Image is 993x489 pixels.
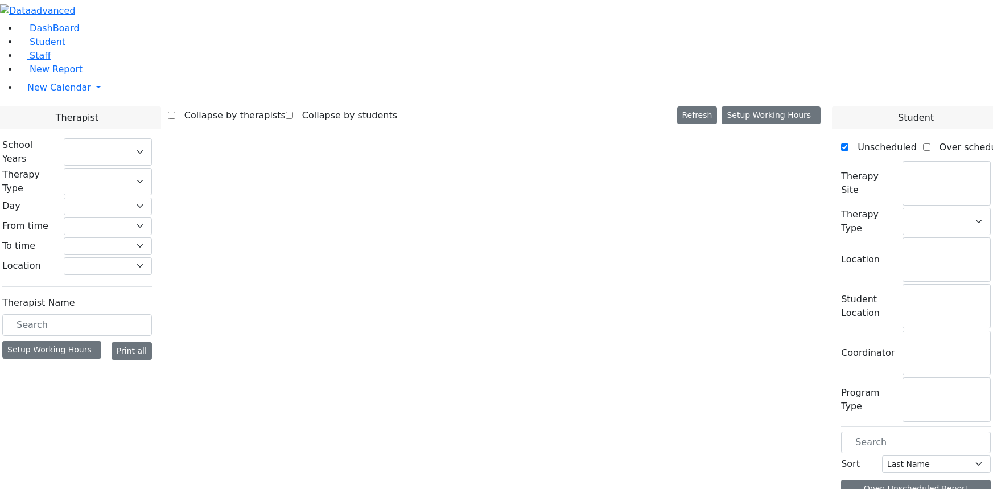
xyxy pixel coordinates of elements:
[18,50,51,61] a: Staff
[30,36,65,47] span: Student
[2,314,152,336] input: Search
[898,111,934,125] span: Student
[2,239,35,253] label: To time
[841,457,860,471] label: Sort
[841,208,896,235] label: Therapy Type
[2,341,101,359] div: Setup Working Hours
[175,106,286,125] label: Collapse by therapists
[841,170,896,197] label: Therapy Site
[841,432,991,453] input: Search
[841,253,880,266] label: Location
[112,342,152,360] button: Print all
[722,106,821,124] button: Setup Working Hours
[18,23,80,34] a: DashBoard
[2,138,57,166] label: School Years
[677,106,718,124] button: Refresh
[841,386,896,413] label: Program Type
[18,76,993,99] a: New Calendar
[2,219,48,233] label: From time
[30,64,83,75] span: New Report
[18,64,83,75] a: New Report
[30,50,51,61] span: Staff
[56,111,98,125] span: Therapist
[293,106,397,125] label: Collapse by students
[2,296,75,310] label: Therapist Name
[2,199,20,213] label: Day
[2,168,57,195] label: Therapy Type
[2,259,41,273] label: Location
[27,82,91,93] span: New Calendar
[30,23,80,34] span: DashBoard
[841,293,896,320] label: Student Location
[18,36,65,47] a: Student
[848,138,917,157] label: Unscheduled
[841,346,895,360] label: Coordinator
